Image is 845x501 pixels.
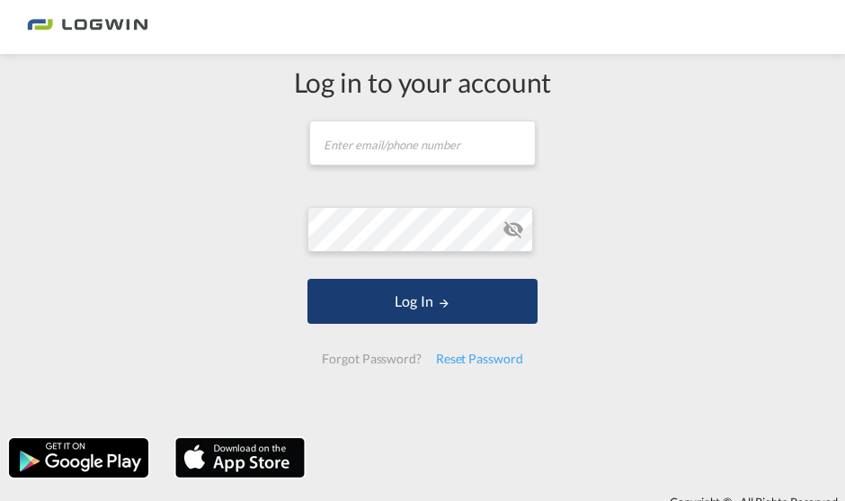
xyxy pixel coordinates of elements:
div: Reset Password [429,343,530,375]
md-icon: icon-eye-off [503,219,524,240]
img: google.png [7,436,150,479]
div: Log in to your account [294,63,552,101]
button: LOGIN [307,279,537,324]
div: Forgot Password? [315,343,428,375]
img: bc73a0e0d8c111efacd525e4c8ad7d32.png [27,7,148,48]
img: apple.png [173,436,307,479]
input: Enter email/phone number [309,121,535,166]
